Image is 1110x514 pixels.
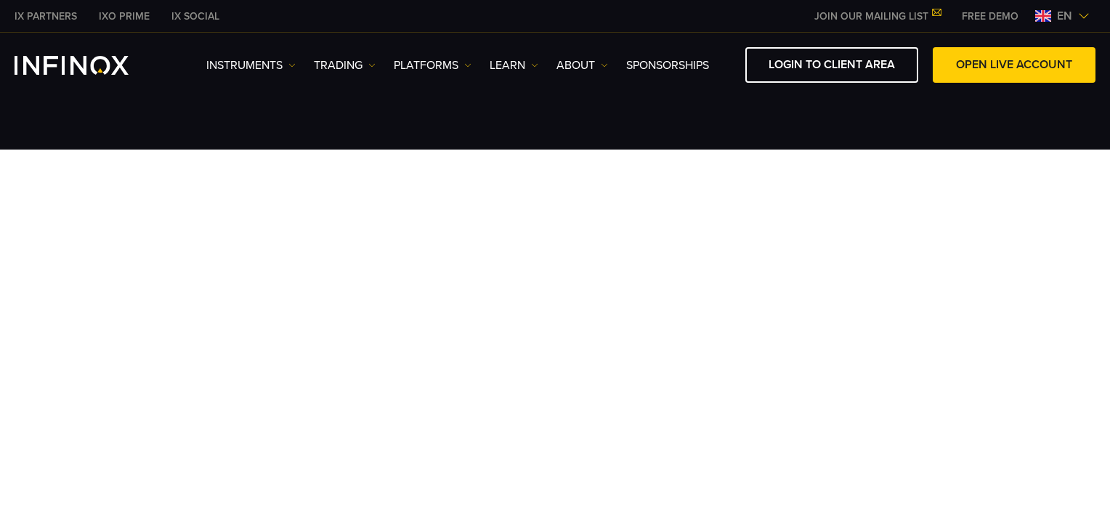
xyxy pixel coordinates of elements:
[4,9,88,24] a: INFINOX
[803,10,951,23] a: JOIN OUR MAILING LIST
[206,57,296,74] a: Instruments
[745,47,918,83] a: LOGIN TO CLIENT AREA
[626,57,709,74] a: SPONSORSHIPS
[88,9,161,24] a: INFINOX
[314,57,376,74] a: TRADING
[951,9,1029,24] a: INFINOX MENU
[490,57,538,74] a: Learn
[1051,7,1078,25] span: en
[556,57,608,74] a: ABOUT
[394,57,471,74] a: PLATFORMS
[15,56,163,75] a: INFINOX Logo
[933,47,1095,83] a: OPEN LIVE ACCOUNT
[161,9,230,24] a: INFINOX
